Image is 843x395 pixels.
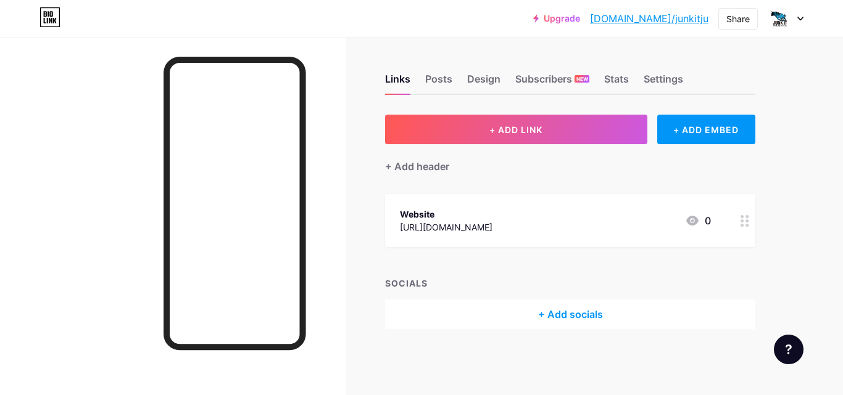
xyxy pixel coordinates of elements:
[533,14,580,23] a: Upgrade
[657,115,755,144] div: + ADD EMBED
[604,71,629,94] div: Stats
[385,299,755,329] div: + Add socials
[385,159,449,174] div: + Add header
[515,71,589,94] div: Subscribers
[685,213,711,228] div: 0
[590,11,708,26] a: [DOMAIN_NAME]/junkitju
[576,75,588,83] span: NEW
[767,7,791,30] img: Junk It Junk Removal
[467,71,500,94] div: Design
[425,71,452,94] div: Posts
[385,277,755,290] div: SOCIALS
[400,221,492,234] div: [URL][DOMAIN_NAME]
[385,115,647,144] button: + ADD LINK
[400,208,492,221] div: Website
[644,71,683,94] div: Settings
[489,124,542,135] span: + ADD LINK
[385,71,410,94] div: Links
[726,12,750,25] div: Share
